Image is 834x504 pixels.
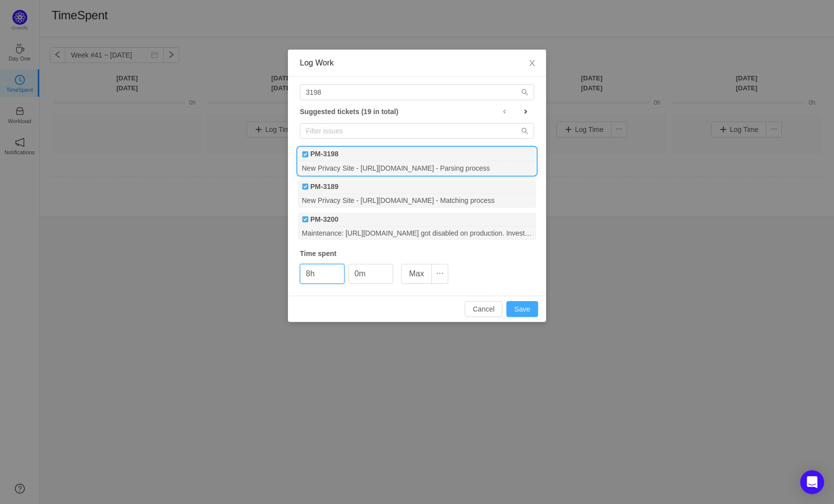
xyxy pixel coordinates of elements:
[302,151,309,158] img: 10738
[800,470,824,494] div: Open Intercom Messenger
[300,123,534,139] input: Filter issues
[302,183,309,190] img: 10738
[298,161,536,175] div: New Privacy Site - [URL][DOMAIN_NAME] - Parsing process
[310,149,339,159] b: PM-3198
[465,301,502,317] button: Cancel
[431,264,448,284] button: icon: ellipsis
[310,182,339,192] b: PM-3189
[506,301,538,317] button: Save
[300,84,534,100] input: Search
[300,58,534,68] div: Log Work
[521,127,528,134] i: icon: search
[298,227,536,240] div: Maintenance: [URL][DOMAIN_NAME] got disabled on production. Investigate and fix.
[298,194,536,207] div: New Privacy Site - [URL][DOMAIN_NAME] - Matching process
[300,249,534,259] div: Time spent
[518,50,546,77] button: Close
[300,105,534,118] div: Suggested tickets (19 in total)
[521,89,528,96] i: icon: search
[310,214,339,225] b: PM-3200
[302,216,309,223] img: 10738
[401,264,432,284] button: Max
[528,59,536,67] i: icon: close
